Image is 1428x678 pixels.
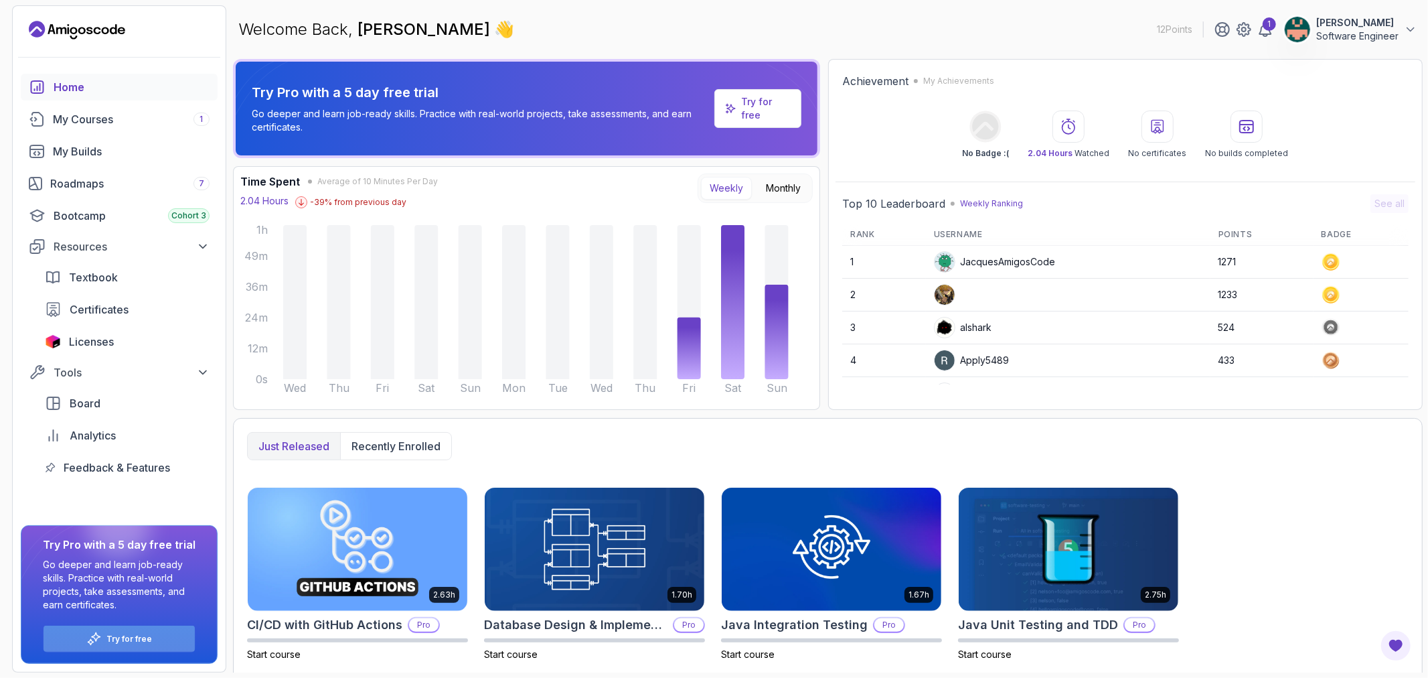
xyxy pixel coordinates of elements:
[682,382,696,395] tspan: Fri
[21,234,218,259] button: Resources
[1157,23,1192,36] p: 12 Points
[741,95,790,122] a: Try for free
[1028,148,1109,159] p: Watched
[21,202,218,229] a: bootcamp
[494,19,514,40] span: 👋
[959,488,1178,611] img: Java Unit Testing and TDD card
[54,79,210,95] div: Home
[247,649,301,660] span: Start course
[926,224,1210,246] th: Username
[329,382,349,395] tspan: Thu
[284,382,306,395] tspan: Wed
[244,250,268,263] tspan: 49m
[842,73,908,89] h2: Achievement
[674,618,704,632] p: Pro
[317,176,438,187] span: Average of 10 Minutes Per Day
[107,634,153,645] a: Try for free
[958,649,1012,660] span: Start course
[842,377,926,410] td: 5
[1380,630,1412,662] button: Open Feedback Button
[310,197,406,208] p: -39 % from previous day
[248,342,268,355] tspan: 12m
[935,285,955,305] img: user profile image
[1263,17,1276,31] div: 1
[460,382,481,395] tspan: Sun
[1285,17,1310,42] img: user profile image
[1210,279,1314,312] td: 1233
[935,350,955,370] img: user profile image
[37,422,218,449] a: analytics
[351,438,441,454] p: Recently enrolled
[418,382,435,395] tspan: Sat
[484,487,705,661] a: Database Design & Implementation card1.70hDatabase Design & ImplementationProStart course
[21,138,218,165] a: builds
[842,344,926,377] td: 4
[923,76,994,86] p: My Achievements
[714,89,801,128] a: Try for free
[199,178,204,189] span: 7
[29,19,125,41] a: Landing page
[1028,148,1073,158] span: 2.04 Hours
[1210,246,1314,279] td: 1271
[69,269,118,285] span: Textbook
[54,239,210,255] div: Resources
[958,616,1118,634] h2: Java Unit Testing and TDD
[1316,29,1399,43] p: Software Engineer
[842,246,926,279] td: 1
[1210,312,1314,344] td: 524
[21,74,218,100] a: home
[935,383,955,403] img: user profile image
[252,107,709,134] p: Go deeper and learn job-ready skills. Practice with real-world projects, take assessments, and ea...
[240,174,300,190] h3: Time Spent
[258,438,329,454] p: Just released
[484,616,667,634] h2: Database Design & Implementation
[1257,21,1273,38] a: 1
[247,487,468,661] a: CI/CD with GitHub Actions card2.63hCI/CD with GitHub ActionsProStart course
[1316,16,1399,29] p: [PERSON_NAME]
[1128,148,1186,159] p: No certificates
[21,360,218,385] button: Tools
[842,312,926,344] td: 3
[54,208,210,224] div: Bootcamp
[842,279,926,312] td: 2
[962,148,1009,159] p: No Badge :(
[53,143,210,159] div: My Builds
[252,83,709,102] p: Try Pro with a 5 day free trial
[1205,148,1288,159] p: No builds completed
[37,454,218,481] a: feedback
[69,334,114,350] span: Licenses
[485,488,704,611] img: Database Design & Implementation card
[433,590,455,600] p: 2.63h
[1284,16,1417,43] button: user profile image[PERSON_NAME]Software Engineer
[200,114,204,125] span: 1
[934,251,1056,273] div: JacquesAmigosCode
[721,649,775,660] span: Start course
[70,395,100,411] span: Board
[246,281,268,293] tspan: 36m
[671,590,692,600] p: 1.70h
[37,328,218,355] a: licenses
[238,19,514,40] p: Welcome Back,
[409,618,439,632] p: Pro
[43,558,195,612] p: Go deeper and learn job-ready skills. Practice with real-world projects, take assessments, and ea...
[960,198,1023,209] p: Weekly Ranking
[934,317,992,338] div: alshark
[721,616,868,634] h2: Java Integration Testing
[45,335,61,348] img: jetbrains icon
[358,19,494,39] span: [PERSON_NAME]
[767,382,787,395] tspan: Sun
[484,649,538,660] span: Start course
[1145,590,1166,600] p: 2.75h
[1210,344,1314,377] td: 433
[935,318,955,338] img: user profile image
[934,383,998,404] div: IssaKass
[1370,194,1409,213] button: See all
[53,111,210,127] div: My Courses
[635,382,655,395] tspan: Thu
[37,264,218,291] a: textbook
[50,176,210,192] div: Roadmaps
[64,460,170,476] span: Feedback & Features
[934,350,1010,371] div: Apply5489
[43,625,195,653] button: Try for free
